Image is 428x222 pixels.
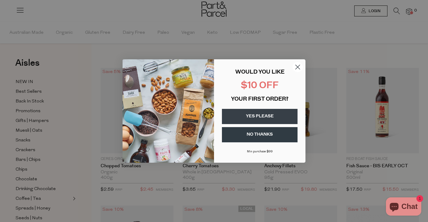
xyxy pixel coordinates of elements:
span: $10 OFF [241,81,279,91]
img: 43fba0fb-7538-40bc-babb-ffb1a4d097bc.jpeg [123,59,214,163]
button: YES PLEASE [222,109,298,124]
button: Close dialog [292,62,303,72]
span: Min purchase $99 [247,150,273,153]
button: NO THANKS [222,127,298,142]
span: YOUR FIRST ORDER? [231,97,288,102]
inbox-online-store-chat: Shopify online store chat [384,197,423,217]
span: WOULD YOU LIKE [235,70,284,75]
